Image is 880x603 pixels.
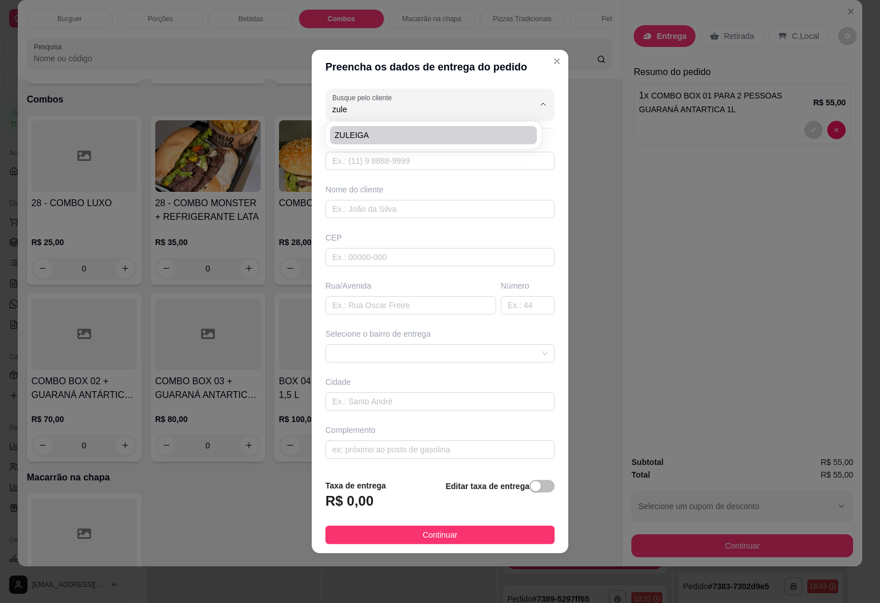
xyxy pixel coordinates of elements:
h3: R$ 0,00 [325,492,374,510]
span: ZULEIGA [335,129,521,141]
div: Número [501,280,555,291]
button: Close [548,52,566,70]
div: Complemento [325,424,555,436]
div: Nome do cliente [325,184,555,195]
div: CEP [325,232,555,243]
input: Ex.: (11) 9 8888-9999 [325,152,555,170]
label: Busque pelo cliente [332,93,396,103]
input: Ex.: Santo André [325,392,555,411]
div: Selecione o bairro de entrega [325,328,555,340]
input: Ex.: 44 [501,296,555,314]
input: Ex.: Rua Oscar Freire [325,296,496,314]
input: Ex.: João da Silva [325,200,555,218]
ul: Suggestions [330,126,537,144]
input: ex: próximo ao posto de gasolina [325,440,555,459]
input: Busque pelo cliente [332,104,516,115]
button: Show suggestions [534,95,552,113]
div: Suggestions [328,124,539,147]
header: Preencha os dados de entrega do pedido [312,50,568,84]
strong: Taxa de entrega [325,481,386,490]
strong: Editar taxa de entrega [446,482,529,491]
div: Cidade [325,376,555,388]
span: Continuar [423,529,458,541]
div: Rua/Avenida [325,280,496,291]
input: Ex.: 00000-000 [325,248,555,266]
